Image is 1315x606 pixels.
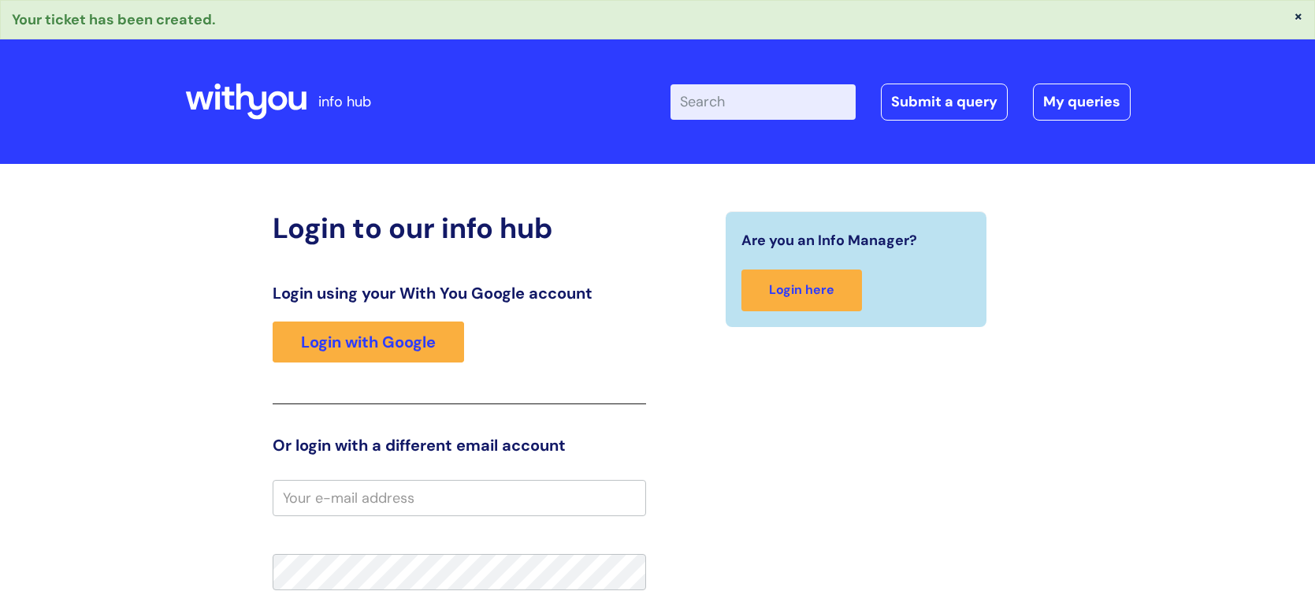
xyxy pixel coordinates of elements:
[318,89,371,114] p: info hub
[273,322,464,362] a: Login with Google
[881,84,1008,120] a: Submit a query
[741,270,862,311] a: Login here
[273,480,646,516] input: Your e-mail address
[671,84,856,119] input: Search
[1294,9,1303,23] button: ×
[1033,84,1131,120] a: My queries
[273,211,646,245] h2: Login to our info hub
[273,436,646,455] h3: Or login with a different email account
[741,228,917,253] span: Are you an Info Manager?
[273,284,646,303] h3: Login using your With You Google account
